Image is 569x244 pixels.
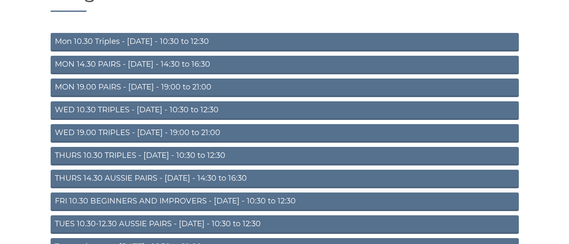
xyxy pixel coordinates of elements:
[51,56,519,74] a: MON 14.30 PAIRS - [DATE] - 14:30 to 16:30
[51,33,519,52] a: Mon 10.30 Triples - [DATE] - 10:30 to 12:30
[51,101,519,120] a: WED 10.30 TRIPLES - [DATE] - 10:30 to 12:30
[51,215,519,234] a: TUES 10.30-12.30 AUSSIE PAIRS - [DATE] - 10:30 to 12:30
[51,170,519,188] a: THURS 14.30 AUSSIE PAIRS - [DATE] - 14:30 to 16:30
[51,147,519,165] a: THURS 10.30 TRIPLES - [DATE] - 10:30 to 12:30
[51,124,519,143] a: WED 19.00 TRIPLES - [DATE] - 19:00 to 21:00
[51,192,519,211] a: FRI 10.30 BEGINNERS AND IMPROVERS - [DATE] - 10:30 to 12:30
[51,79,519,97] a: MON 19.00 PAIRS - [DATE] - 19:00 to 21:00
